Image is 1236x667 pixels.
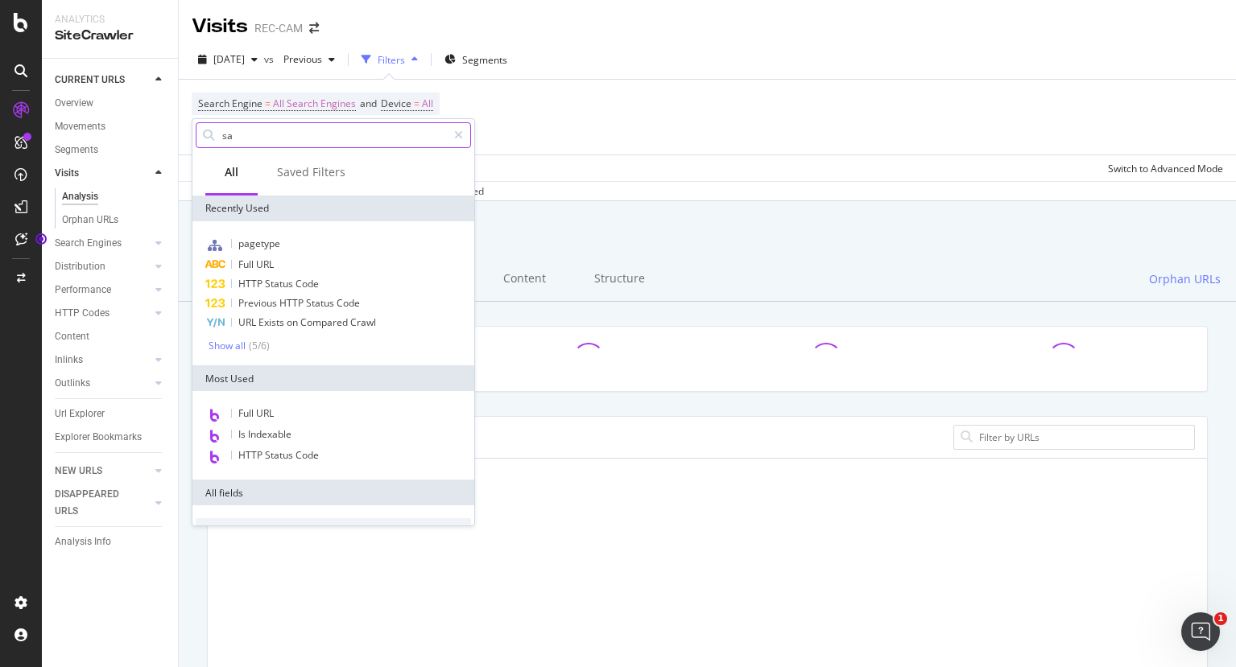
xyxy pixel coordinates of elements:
button: Filters [355,47,424,72]
a: Inlinks [55,352,151,368]
span: and [360,97,377,110]
div: ( 5 / 6 ) [246,339,270,352]
div: Saved Filters [277,164,345,180]
a: Explorer Bookmarks [55,429,167,446]
a: Orphan URLs [62,212,167,229]
a: Url Explorer [55,406,167,422]
span: = [414,97,420,110]
button: [DATE] [192,47,264,72]
div: Visits [192,13,248,40]
button: Switch to Advanced Mode [1102,155,1223,181]
a: CURRENT URLS [55,72,151,89]
a: Movements [55,118,167,135]
span: Full URL [238,257,274,271]
span: = [265,97,271,110]
div: Analysis Info [55,533,111,550]
div: Search Engines [55,235,122,252]
div: arrow-right-arrow-left [309,23,319,34]
a: Visits [55,165,151,182]
div: Overview [55,95,93,112]
span: Previous [277,52,322,66]
div: Performance [55,282,111,299]
span: Is Indexable [238,427,291,441]
div: Explorer Bookmarks [55,429,142,446]
div: Analysis [62,188,98,205]
div: Outlinks [55,375,90,392]
input: Search by field name [221,123,447,147]
button: Previous [277,47,341,72]
a: NEW URLS [55,463,151,480]
a: DISAPPEARED URLS [55,486,151,520]
span: Previous HTTP Status Code [238,296,360,310]
div: Movements [55,118,105,135]
div: CURRENT URLS [55,72,125,89]
div: Analytics [55,13,165,27]
span: pagetype [238,237,280,250]
a: Distribution [55,258,151,275]
span: All [422,93,433,115]
div: Most Used [192,365,474,391]
span: HTTP Status Code [238,448,319,462]
span: Search Engine [198,97,262,110]
div: All [225,164,238,180]
div: Orphan URLs [62,212,118,229]
span: Device [381,97,411,110]
a: Performance [55,282,151,299]
span: Full URL [238,406,274,420]
div: All fields [192,480,474,505]
span: 2025 Aug. 31st [213,52,245,66]
span: HTTP Status Code [238,277,319,290]
div: Content [55,328,89,345]
a: Outlinks [55,375,151,392]
a: HTTP Codes [55,305,151,322]
div: URLs [196,518,471,544]
div: Segments [55,142,98,159]
span: 1 [1214,612,1227,625]
div: Distribution [55,258,105,275]
div: Show all [209,340,246,352]
div: REC-CAM [254,20,303,36]
div: Switch to Advanced Mode [1108,162,1223,175]
span: vs [264,52,277,66]
div: Inlinks [55,352,83,368]
input: Filter by URLs [978,430,1188,445]
div: Filters [378,53,405,67]
div: Visits [55,165,79,182]
div: DISAPPEARED URLS [55,486,136,520]
a: Segments [55,142,167,159]
div: Url Explorer [55,406,105,422]
a: Analysis [62,188,167,205]
a: Overview [55,95,167,112]
a: Search Engines [55,235,151,252]
iframe: Intercom live chat [1181,612,1220,651]
a: Content [55,328,167,345]
button: Segments [438,47,514,72]
div: Recently Used [192,196,474,221]
span: All Search Engines [273,93,356,115]
div: HTTP Codes [55,305,110,322]
div: NEW URLS [55,463,102,480]
div: Content [477,257,572,302]
div: Structure [572,257,667,302]
span: Orphan URLs [1149,271,1221,287]
div: Tooltip anchor [34,232,48,246]
a: Analysis Info [55,533,167,550]
span: URL Exists on Compared Crawl [238,315,376,329]
span: Segments [462,53,507,67]
div: SiteCrawler [55,27,165,45]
